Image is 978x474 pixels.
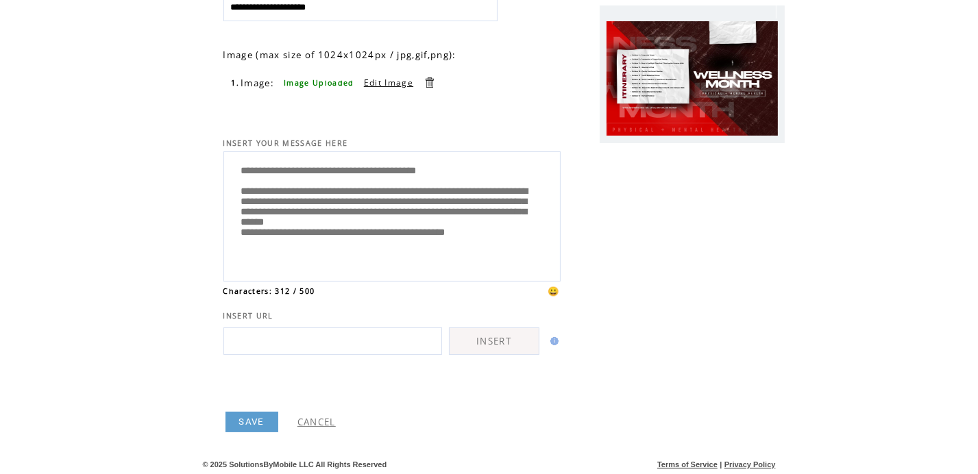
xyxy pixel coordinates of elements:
[449,327,539,355] a: INSERT
[657,460,718,469] a: Terms of Service
[724,460,776,469] a: Privacy Policy
[720,460,722,469] span: |
[423,76,436,89] a: Delete this item
[284,78,354,88] span: Image Uploaded
[546,337,559,345] img: help.gif
[232,78,240,88] span: 1.
[297,416,336,428] a: CANCEL
[223,138,348,148] span: INSERT YOUR MESSAGE HERE
[223,286,315,296] span: Characters: 312 / 500
[225,412,278,432] a: SAVE
[548,285,560,297] span: 😀
[364,77,413,88] a: Edit Image
[203,460,387,469] span: © 2025 SolutionsByMobile LLC All Rights Reserved
[223,49,456,61] span: Image (max size of 1024x1024px / jpg,gif,png):
[223,311,273,321] span: INSERT URL
[241,77,274,89] span: Image:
